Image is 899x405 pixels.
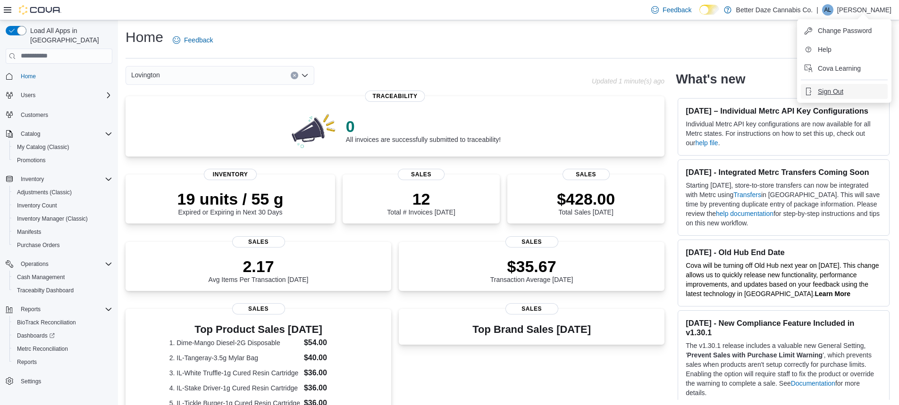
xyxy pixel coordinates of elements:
[815,290,850,298] a: Learn More
[17,273,65,281] span: Cash Management
[17,157,46,164] span: Promotions
[13,272,68,283] a: Cash Management
[13,330,112,341] span: Dashboards
[13,213,92,224] a: Inventory Manager (Classic)
[9,239,116,252] button: Purchase Orders
[13,213,112,224] span: Inventory Manager (Classic)
[19,5,61,15] img: Cova
[17,258,112,270] span: Operations
[17,108,112,120] span: Customers
[209,257,309,283] div: Avg Items Per Transaction [DATE]
[9,355,116,369] button: Reports
[2,173,116,186] button: Inventory
[17,215,88,223] span: Inventory Manager (Classic)
[13,226,45,238] a: Manifests
[13,187,76,198] a: Adjustments (Classic)
[2,69,116,83] button: Home
[592,77,664,85] p: Updated 1 minute(s) ago
[17,376,45,387] a: Settings
[9,329,116,342] a: Dashboards
[837,4,891,16] p: [PERSON_NAME]
[17,345,68,353] span: Metrc Reconciliation
[21,260,49,268] span: Operations
[387,190,455,216] div: Total # Invoices [DATE]
[9,199,116,212] button: Inventory Count
[184,35,213,45] span: Feedback
[505,236,558,248] span: Sales
[13,317,80,328] a: BioTrack Reconciliation
[169,338,300,347] dt: 1. Dime-Mango Diesel-2G Disposable
[301,72,309,79] button: Open list of options
[824,4,832,16] span: AL
[17,319,76,326] span: BioTrack Reconciliation
[13,200,112,211] span: Inventory Count
[686,248,882,257] h3: [DATE] - Old Hub End Date
[686,181,882,228] p: Starting [DATE], store-to-store transfers can now be integrated with Metrc using in [GEOGRAPHIC_D...
[398,169,445,180] span: Sales
[9,212,116,225] button: Inventory Manager (Classic)
[505,303,558,314] span: Sales
[17,228,41,236] span: Manifests
[17,70,112,82] span: Home
[736,4,813,16] p: Better Daze Cannabis Co.
[209,257,309,276] p: 2.17
[686,318,882,337] h3: [DATE] - New Compliance Feature Included in v1.30.1
[365,91,425,102] span: Traceability
[686,106,882,116] h3: [DATE] – Individual Metrc API Key Configurations
[346,117,501,143] div: All invoices are successfully submitted to traceability!
[131,69,160,81] span: Lovington
[13,141,73,153] a: My Catalog (Classic)
[17,241,60,249] span: Purchase Orders
[822,4,833,16] div: Alex Losoya
[13,330,59,341] a: Dashboards
[716,210,773,217] a: help documentation
[13,155,50,166] a: Promotions
[2,127,116,141] button: Catalog
[801,23,888,38] button: Change Password
[169,324,348,335] h3: Top Product Sales [DATE]
[126,28,163,47] h1: Home
[13,356,112,368] span: Reports
[21,111,48,119] span: Customers
[17,287,74,294] span: Traceabilty Dashboard
[17,202,57,209] span: Inventory Count
[686,119,882,148] p: Individual Metrc API key configurations are now available for all Metrc states. For instructions ...
[686,341,882,397] p: The v1.30.1 release includes a valuable new General Setting, ' ', which prevents sales when produ...
[387,190,455,208] p: 12
[13,141,112,153] span: My Catalog (Classic)
[17,258,52,270] button: Operations
[289,111,338,149] img: 0
[816,4,818,16] p: |
[13,155,112,166] span: Promotions
[232,236,285,248] span: Sales
[2,257,116,271] button: Operations
[17,375,112,387] span: Settings
[676,72,745,87] h2: What's new
[695,139,718,147] a: help file
[232,303,285,314] span: Sales
[801,61,888,76] button: Cova Learning
[204,169,257,180] span: Inventory
[13,356,41,368] a: Reports
[17,128,112,140] span: Catalog
[17,128,44,140] button: Catalog
[304,352,347,364] dd: $40.00
[177,190,284,216] div: Expired or Expiring in Next 30 Days
[169,353,300,363] dt: 2. IL-Tangeray-3.5g Mylar Bag
[17,90,39,101] button: Users
[13,343,72,355] a: Metrc Reconciliation
[686,262,879,298] span: Cova will be turning off Old Hub next year on [DATE]. This change allows us to quickly release ne...
[13,240,64,251] a: Purchase Orders
[17,358,37,366] span: Reports
[472,324,591,335] h3: Top Brand Sales [DATE]
[663,5,691,15] span: Feedback
[26,26,112,45] span: Load All Apps in [GEOGRAPHIC_DATA]
[791,380,835,387] a: Documentation
[169,31,217,50] a: Feedback
[17,332,55,339] span: Dashboards
[17,304,112,315] span: Reports
[733,191,761,198] a: Transfers
[687,351,823,359] strong: Prevent Sales with Purchase Limit Warning
[647,0,695,19] a: Feedback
